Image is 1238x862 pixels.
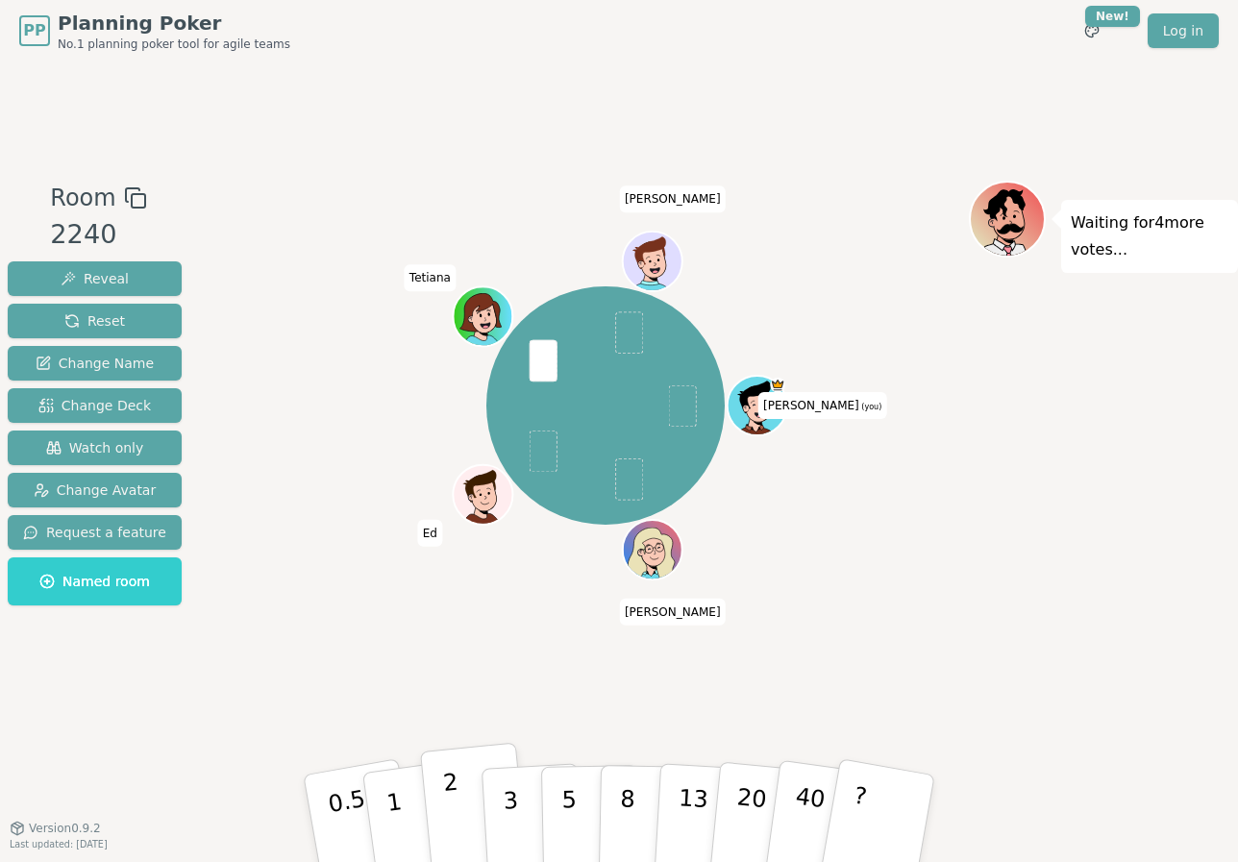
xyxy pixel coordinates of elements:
[64,311,125,331] span: Reset
[8,431,182,465] button: Watch only
[10,839,108,850] span: Last updated: [DATE]
[61,269,129,288] span: Reveal
[8,261,182,296] button: Reveal
[8,304,182,338] button: Reset
[29,821,101,836] span: Version 0.9.2
[39,572,150,591] span: Named room
[34,480,157,500] span: Change Avatar
[8,473,182,507] button: Change Avatar
[19,10,290,52] a: PPPlanning PokerNo.1 planning poker tool for agile teams
[8,515,182,550] button: Request a feature
[1071,209,1228,263] p: Waiting for 4 more votes...
[46,438,144,457] span: Watch only
[758,392,886,419] span: Click to change your name
[8,557,182,605] button: Named room
[58,37,290,52] span: No.1 planning poker tool for agile teams
[58,10,290,37] span: Planning Poker
[50,215,146,255] div: 2240
[36,354,154,373] span: Change Name
[38,396,151,415] span: Change Deck
[23,523,166,542] span: Request a feature
[1075,13,1109,48] button: New!
[8,346,182,381] button: Change Name
[1148,13,1219,48] a: Log in
[23,19,45,42] span: PP
[620,186,726,213] span: Click to change your name
[50,181,115,215] span: Room
[620,599,726,626] span: Click to change your name
[8,388,182,423] button: Change Deck
[730,378,785,433] button: Click to change your avatar
[418,520,442,547] span: Click to change your name
[10,821,101,836] button: Version0.9.2
[770,378,785,393] span: Anna is the host
[1085,6,1140,27] div: New!
[859,403,882,411] span: (you)
[405,265,456,292] span: Click to change your name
